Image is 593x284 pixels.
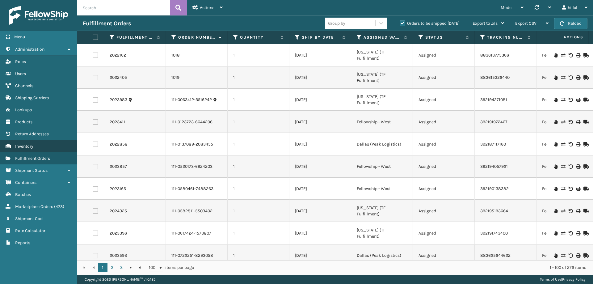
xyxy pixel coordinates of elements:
[15,47,44,52] span: Administration
[15,180,36,185] span: Containers
[583,187,587,191] i: Mark as Shipped
[480,164,508,169] a: 392194057921
[569,98,572,102] i: Void Label
[126,263,135,272] a: Go to the next page
[149,265,158,271] span: 100
[228,111,289,133] td: 1
[554,209,557,213] i: On Hold
[228,89,289,111] td: 1
[413,133,475,155] td: Assigned
[351,66,413,89] td: [US_STATE] (TF Fulfillment)
[540,275,586,284] div: |
[110,52,126,58] a: 2022162
[228,222,289,244] td: 1
[351,222,413,244] td: [US_STATE] (TF Fulfillment)
[228,178,289,200] td: 1
[15,168,48,173] span: Shipment Status
[9,6,68,25] img: logo
[569,209,572,213] i: Void Label
[576,53,580,57] i: Print Label
[480,53,509,58] a: 883613775366
[289,222,351,244] td: [DATE]
[15,119,32,125] span: Products
[171,230,211,236] a: 111-0617424-1573807
[425,35,463,40] label: Status
[171,163,212,170] a: 111-0520173-6924203
[413,155,475,178] td: Assigned
[289,44,351,66] td: [DATE]
[15,95,49,100] span: Shipping Carriers
[583,75,587,80] i: Mark as Shipped
[110,252,127,259] a: 2023593
[289,155,351,178] td: [DATE]
[569,187,572,191] i: Void Label
[351,111,413,133] td: Fellowship - West
[480,186,509,191] a: 392190138382
[289,111,351,133] td: [DATE]
[128,265,133,270] span: Go to the next page
[413,200,475,222] td: Assigned
[15,144,33,149] span: Inventory
[561,209,565,213] i: Change shipping
[15,204,53,209] span: Marketplace Orders
[480,253,511,258] a: 883625644622
[480,142,506,147] a: 392187117160
[554,231,557,235] i: On Hold
[289,89,351,111] td: [DATE]
[561,231,565,235] i: Change shipping
[15,228,45,233] span: Rate Calculator
[561,53,565,57] i: Change shipping
[107,263,117,272] a: 2
[554,18,587,29] button: Reload
[15,59,26,64] span: Roles
[561,75,565,80] i: Change shipping
[85,275,156,284] p: Copyright 2023 [PERSON_NAME]™ v 1.0.185
[583,209,587,213] i: Mark as Shipped
[480,119,507,125] a: 392191972467
[554,142,557,146] i: On Hold
[576,75,580,80] i: Print Label
[544,32,587,42] span: Actions
[149,263,194,272] span: items per page
[561,98,565,102] i: Change shipping
[351,133,413,155] td: Dallas (Peak Logistics)
[561,164,565,169] i: Change shipping
[15,156,50,161] span: Fulfillment Orders
[302,35,339,40] label: Ship By Date
[228,66,289,89] td: 1
[554,75,557,80] i: On Hold
[200,5,214,10] span: Actions
[583,142,587,146] i: Mark as Shipped
[569,75,572,80] i: Void Label
[328,20,345,27] div: Group by
[135,263,145,272] a: Go to the last page
[576,231,580,235] i: Print Label
[351,89,413,111] td: [US_STATE] (TF Fulfillment)
[351,44,413,66] td: [US_STATE] (TF Fulfillment)
[583,253,587,258] i: Mark as Shipped
[289,200,351,222] td: [DATE]
[583,53,587,57] i: Mark as Shipped
[98,263,107,272] a: 1
[137,265,142,270] span: Go to the last page
[289,178,351,200] td: [DATE]
[569,253,572,258] i: Void Label
[54,204,64,209] span: ( 473 )
[171,97,212,103] a: 111-0063412-3516242
[228,44,289,66] td: 1
[569,53,572,57] i: Void Label
[554,53,557,57] i: On Hold
[171,141,213,147] a: 111-0137089-2083455
[583,231,587,235] i: Mark as Shipped
[15,83,33,88] span: Channels
[228,244,289,267] td: 1
[487,35,524,40] label: Tracking Number
[110,119,125,125] a: 2023411
[289,244,351,267] td: [DATE]
[289,66,351,89] td: [DATE]
[110,208,127,214] a: 2024325
[540,277,561,282] a: Terms of Use
[228,133,289,155] td: 1
[413,111,475,133] td: Assigned
[413,222,475,244] td: Assigned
